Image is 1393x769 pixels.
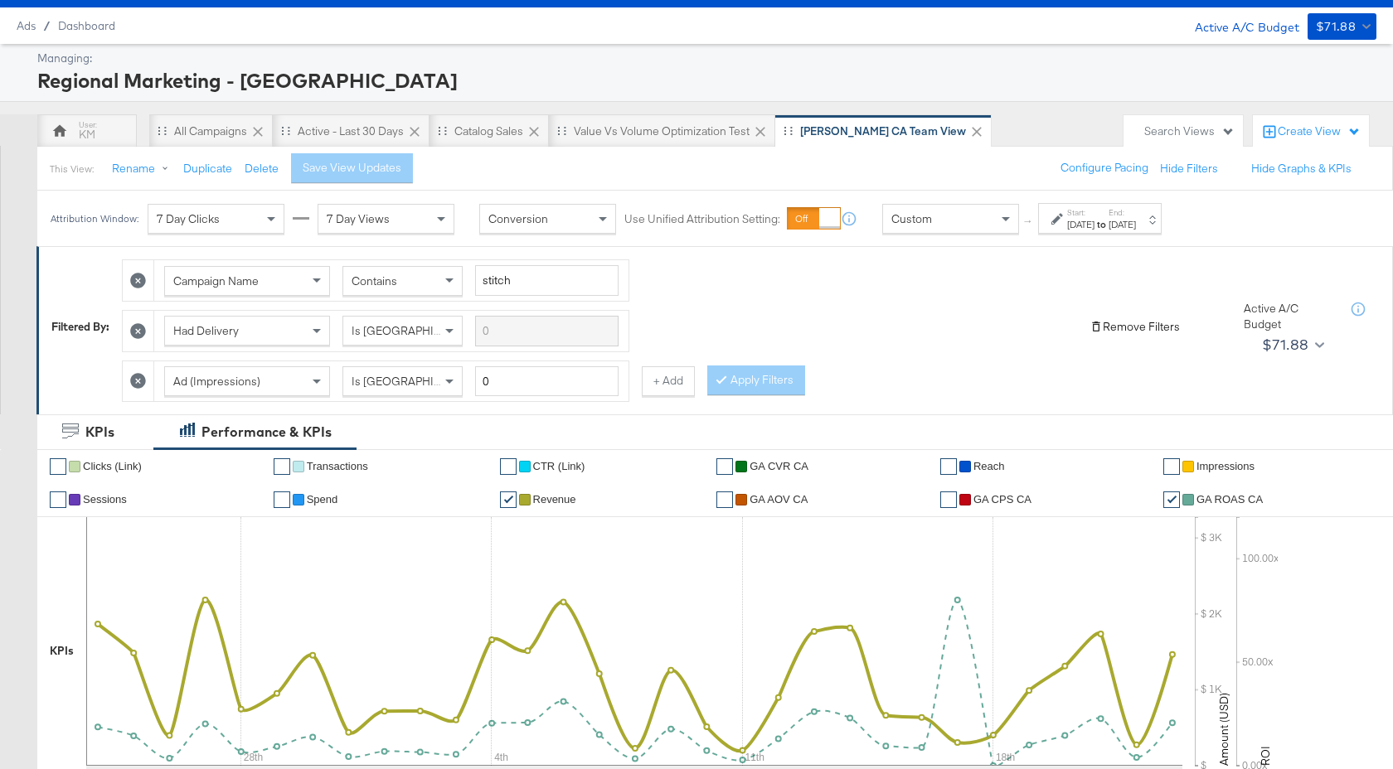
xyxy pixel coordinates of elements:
[83,493,127,505] span: Sessions
[624,211,780,227] label: Use Unified Attribution Setting:
[1177,13,1299,38] div: Active A/C Budget
[100,154,187,184] button: Rename
[750,460,808,472] span: GA CVR CA
[1278,123,1361,140] div: Create View
[1163,491,1180,508] a: ✔
[173,273,259,288] span: Campaign Name
[173,323,239,338] span: Had Delivery
[1262,332,1308,357] div: $71.88
[716,458,733,475] a: ✔
[36,19,58,32] span: /
[475,366,619,397] input: Enter a number
[973,460,1005,472] span: Reach
[1316,17,1356,37] div: $71.88
[1021,219,1036,225] span: ↑
[245,161,279,177] button: Delete
[173,374,260,389] span: Ad (Impressions)
[1067,218,1094,231] div: [DATE]
[183,161,232,177] button: Duplicate
[475,316,619,346] input: Enter a search term
[454,123,523,139] div: Catalog Sales
[157,211,220,226] span: 7 Day Clicks
[1196,460,1255,472] span: Impressions
[1244,301,1335,331] div: Active A/C Budget
[79,127,95,143] div: KM
[50,643,74,659] div: KPIs
[327,211,390,226] span: 7 Day Views
[1308,13,1376,40] button: $71.88
[50,458,66,475] a: ✔
[438,126,447,135] div: Drag to reorder tab
[17,19,36,32] span: Ads
[51,319,109,335] div: Filtered By:
[298,123,404,139] div: Active - Last 30 Days
[50,491,66,508] a: ✔
[158,126,167,135] div: Drag to reorder tab
[533,493,576,505] span: Revenue
[800,123,966,139] div: [PERSON_NAME] CA Team View
[940,491,957,508] a: ✔
[557,126,566,135] div: Drag to reorder tab
[58,19,115,32] a: Dashboard
[475,265,619,296] input: Enter a search term
[784,126,793,135] div: Drag to reorder tab
[488,211,548,226] span: Conversion
[174,123,247,139] div: All Campaigns
[50,162,94,176] div: This View:
[1109,218,1136,231] div: [DATE]
[37,66,1372,94] div: Regional Marketing - [GEOGRAPHIC_DATA]
[50,213,139,225] div: Attribution Window:
[973,493,1031,505] span: GA CPS CA
[307,460,368,472] span: Transactions
[85,423,114,442] div: KPIs
[352,273,397,288] span: Contains
[940,458,957,475] a: ✔
[642,366,695,396] button: + Add
[891,211,932,226] span: Custom
[352,323,478,338] span: Is [GEOGRAPHIC_DATA]
[1144,123,1235,139] div: Search Views
[1196,493,1263,505] span: GA ROAS CA
[500,491,517,508] a: ✔
[274,491,290,508] a: ✔
[274,458,290,475] a: ✔
[201,423,332,442] div: Performance & KPIs
[500,458,517,475] a: ✔
[1160,161,1218,177] button: Hide Filters
[1109,207,1136,218] label: End:
[750,493,808,505] span: GA AOV CA
[574,123,750,139] div: Value vs Volume Optimization Test
[352,374,478,389] span: Is [GEOGRAPHIC_DATA]
[1255,331,1327,358] button: $71.88
[1216,693,1231,766] text: Amount (USD)
[281,126,290,135] div: Drag to reorder tab
[716,491,733,508] a: ✔
[1094,218,1109,230] strong: to
[1090,319,1180,335] button: Remove Filters
[83,460,142,472] span: Clicks (Link)
[307,493,338,505] span: Spend
[1067,207,1094,218] label: Start:
[1258,746,1273,766] text: ROI
[533,460,585,472] span: CTR (Link)
[1251,161,1352,177] button: Hide Graphs & KPIs
[37,51,1372,66] div: Managing:
[1163,458,1180,475] a: ✔
[1049,153,1160,183] button: Configure Pacing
